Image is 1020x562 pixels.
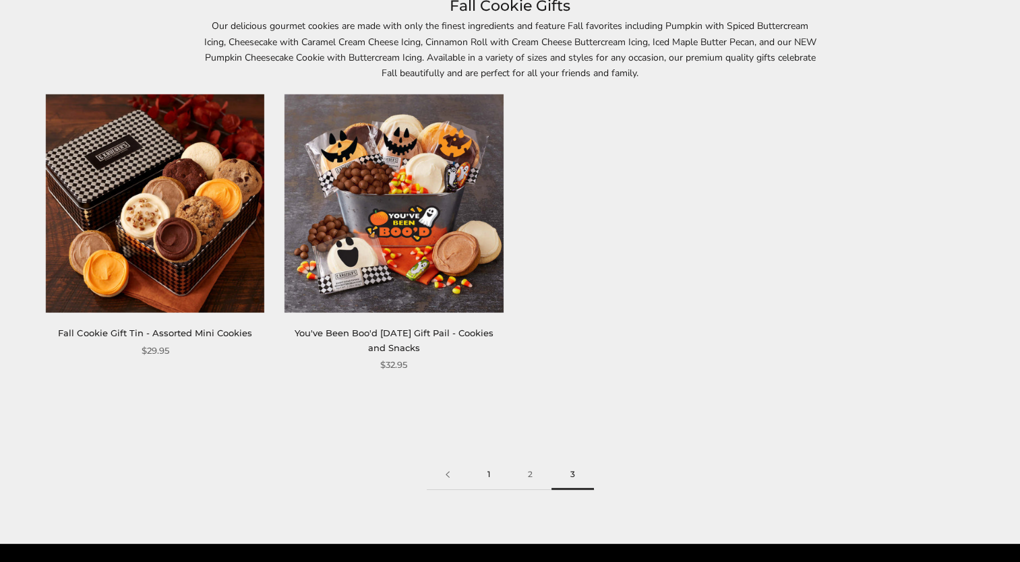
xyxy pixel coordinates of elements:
img: You've Been Boo'd Halloween Gift Pail - Cookies and Snacks [284,94,503,313]
span: 3 [551,460,594,490]
a: You've Been Boo'd [DATE] Gift Pail - Cookies and Snacks [295,327,493,352]
a: 2 [509,460,551,490]
a: Fall Cookie Gift Tin - Assorted Mini Cookies [58,327,251,338]
span: Our delicious gourmet cookies are made with only the finest ingredients and feature Fall favorite... [204,20,816,79]
a: 1 [469,460,509,490]
img: Fall Cookie Gift Tin - Assorted Mini Cookies [46,94,264,313]
span: $29.95 [141,344,169,358]
span: $32.95 [380,358,407,372]
a: Previous page [427,460,469,490]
